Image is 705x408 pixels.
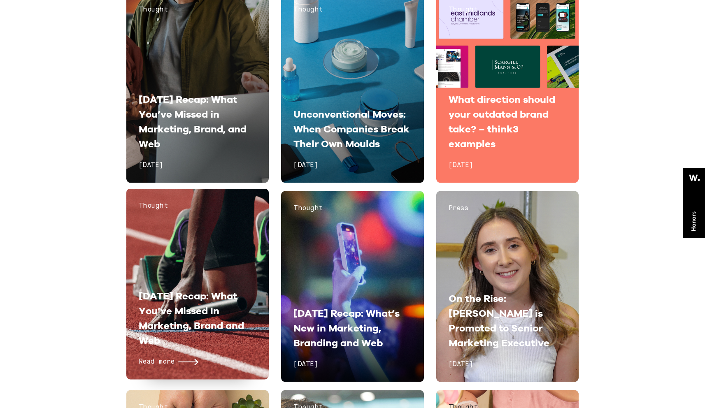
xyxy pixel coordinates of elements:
[293,307,400,348] span: [DATE] Recap: What’s New in Marketing, Branding and Web
[293,361,318,367] span: [DATE]
[293,162,318,168] span: [DATE]
[449,205,468,212] span: Press
[293,6,323,13] span: Thought
[449,93,555,149] span: What direction should your outdated brand take? – think3 examples
[139,203,168,209] span: Thought
[293,205,323,212] span: Thought
[139,93,247,149] span: [DATE] Recap: What You’ve Missed in Marketing, Brand, and Web
[449,361,473,367] span: [DATE]
[139,6,168,13] span: Thought
[139,162,163,168] span: [DATE]
[139,357,175,367] span: Read more
[449,162,473,168] span: [DATE]
[139,290,244,346] span: [DATE] Recap: What You’ve Missed In Marketing, Brand and Web
[449,6,478,13] span: Thought
[293,108,410,149] span: Unconventional Moves: When Companies Break Their Own Moulds
[449,292,549,348] span: On the Rise: [PERSON_NAME] is Promoted to Senior Marketing Executive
